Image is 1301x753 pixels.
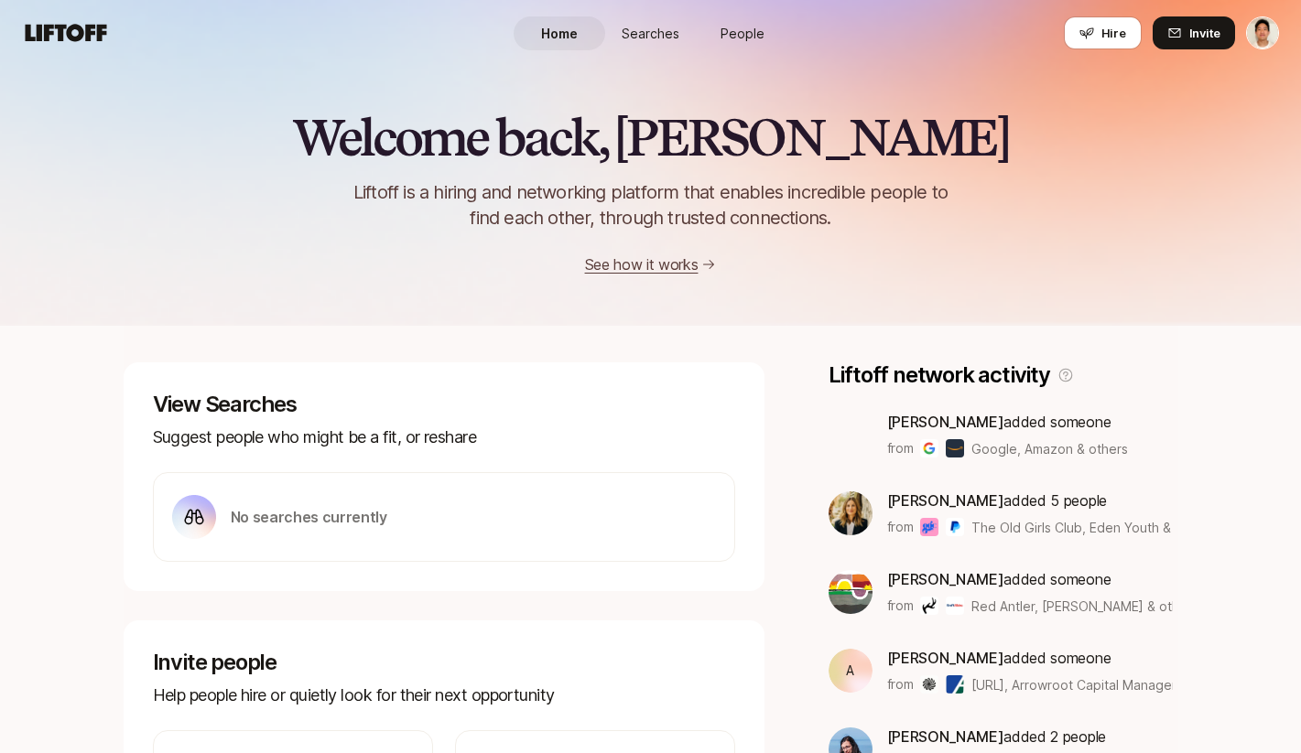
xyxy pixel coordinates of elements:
[887,727,1004,746] span: [PERSON_NAME]
[920,597,938,615] img: Red Antler
[887,413,1004,431] span: [PERSON_NAME]
[1247,17,1278,48] img: Jeremy Chen
[946,518,964,536] img: Eden Youth
[829,491,873,535] img: add89ea6_fb14_440a_9630_c54da93ccdde.jpg
[920,439,938,457] img: Google
[829,362,1050,388] p: Liftoff network activity
[946,675,964,694] img: Arrowroot Capital Management
[887,489,1174,512] p: added 5 people
[887,646,1174,670] p: added someone
[971,677,1257,693] span: [URL], Arrowroot Capital Management & others
[887,437,914,459] p: from
[1246,16,1279,49] button: Jeremy Chen
[946,439,964,457] img: Amazon
[887,410,1129,434] p: added someone
[231,505,387,529] p: No searches currently
[846,660,854,682] p: A
[514,16,605,50] a: Home
[971,597,1173,616] span: Red Antler, [PERSON_NAME] & others
[920,675,938,694] img: MuseData.ai
[946,597,964,615] img: Kraft Heinz
[292,110,1009,165] h2: Welcome back, [PERSON_NAME]
[920,518,938,536] img: The Old Girls Club
[887,491,1004,510] span: [PERSON_NAME]
[541,24,578,43] span: Home
[887,570,1004,588] span: [PERSON_NAME]
[971,439,1128,458] span: Google, Amazon & others
[887,649,1004,667] span: [PERSON_NAME]
[887,595,914,617] p: from
[887,673,914,695] p: from
[1064,16,1142,49] button: Hire
[153,683,735,708] p: Help people hire or quietly look for their next opportunity
[887,516,914,538] p: from
[153,392,735,417] p: View Searches
[887,725,1150,748] p: added 2 people
[1153,16,1235,49] button: Invite
[887,567,1174,591] p: added someone
[1189,24,1220,42] span: Invite
[585,255,699,274] a: See how it works
[721,24,764,43] span: People
[153,425,735,450] p: Suggest people who might be a fit, or reshare
[829,570,873,614] img: ACg8ocJiMYCyxggn_X7DAT5DZ2XZSAavZ2rvSQUSYcwu0luQALiqYlkN=s160-c
[605,16,697,50] a: Searches
[697,16,788,50] a: People
[323,179,979,231] p: Liftoff is a hiring and networking platform that enables incredible people to find each other, th...
[1101,24,1126,42] span: Hire
[622,24,679,43] span: Searches
[153,650,735,675] p: Invite people
[971,520,1214,535] span: The Old Girls Club, Eden Youth & others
